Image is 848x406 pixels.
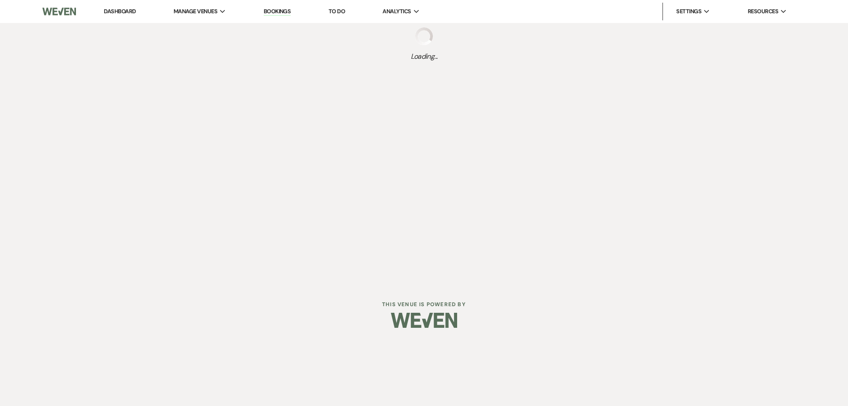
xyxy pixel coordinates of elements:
[391,305,457,336] img: Weven Logo
[415,27,433,45] img: loading spinner
[411,51,438,62] span: Loading...
[264,8,291,16] a: Bookings
[748,7,778,16] span: Resources
[382,7,411,16] span: Analytics
[676,7,701,16] span: Settings
[174,7,217,16] span: Manage Venues
[329,8,345,15] a: To Do
[42,2,76,21] img: Weven Logo
[104,8,136,15] a: Dashboard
